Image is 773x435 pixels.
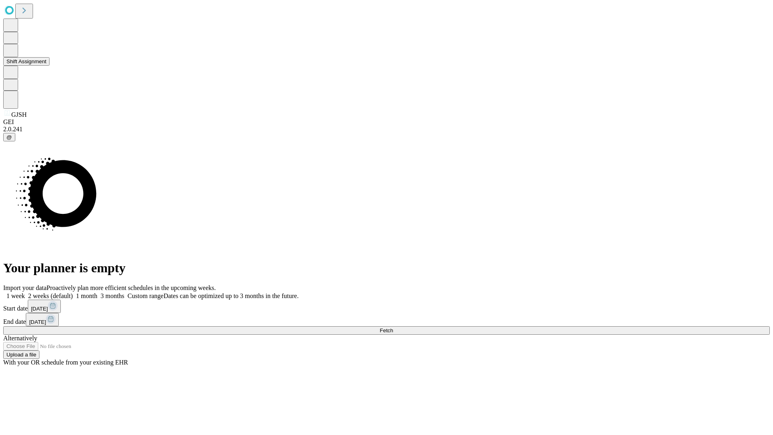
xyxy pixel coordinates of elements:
[3,313,770,326] div: End date
[6,134,12,140] span: @
[47,284,216,291] span: Proactively plan more efficient schedules in the upcoming weeks.
[28,300,61,313] button: [DATE]
[6,292,25,299] span: 1 week
[101,292,124,299] span: 3 months
[3,350,39,359] button: Upload a file
[29,319,46,325] span: [DATE]
[3,284,47,291] span: Import your data
[28,292,73,299] span: 2 weeks (default)
[3,133,15,141] button: @
[76,292,97,299] span: 1 month
[3,326,770,335] button: Fetch
[3,57,50,66] button: Shift Assignment
[380,327,393,333] span: Fetch
[3,126,770,133] div: 2.0.241
[3,335,37,342] span: Alternatively
[3,300,770,313] div: Start date
[3,118,770,126] div: GEI
[31,306,48,312] span: [DATE]
[163,292,298,299] span: Dates can be optimized up to 3 months in the future.
[128,292,163,299] span: Custom range
[26,313,59,326] button: [DATE]
[3,261,770,275] h1: Your planner is empty
[3,359,128,366] span: With your OR schedule from your existing EHR
[11,111,27,118] span: GJSH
